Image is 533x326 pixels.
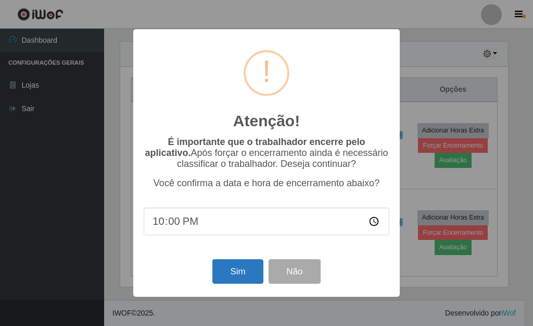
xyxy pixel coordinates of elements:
button: Sim [212,259,263,284]
p: Você confirma a data e hora de encerramento abaixo? [144,178,389,189]
button: Não [269,259,320,284]
h2: Atenção! [233,112,300,130]
b: É importante que o trabalhador encerre pelo aplicativo. [145,137,365,158]
p: Após forçar o encerramento ainda é necessário classificar o trabalhador. Deseja continuar? [144,137,389,170]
